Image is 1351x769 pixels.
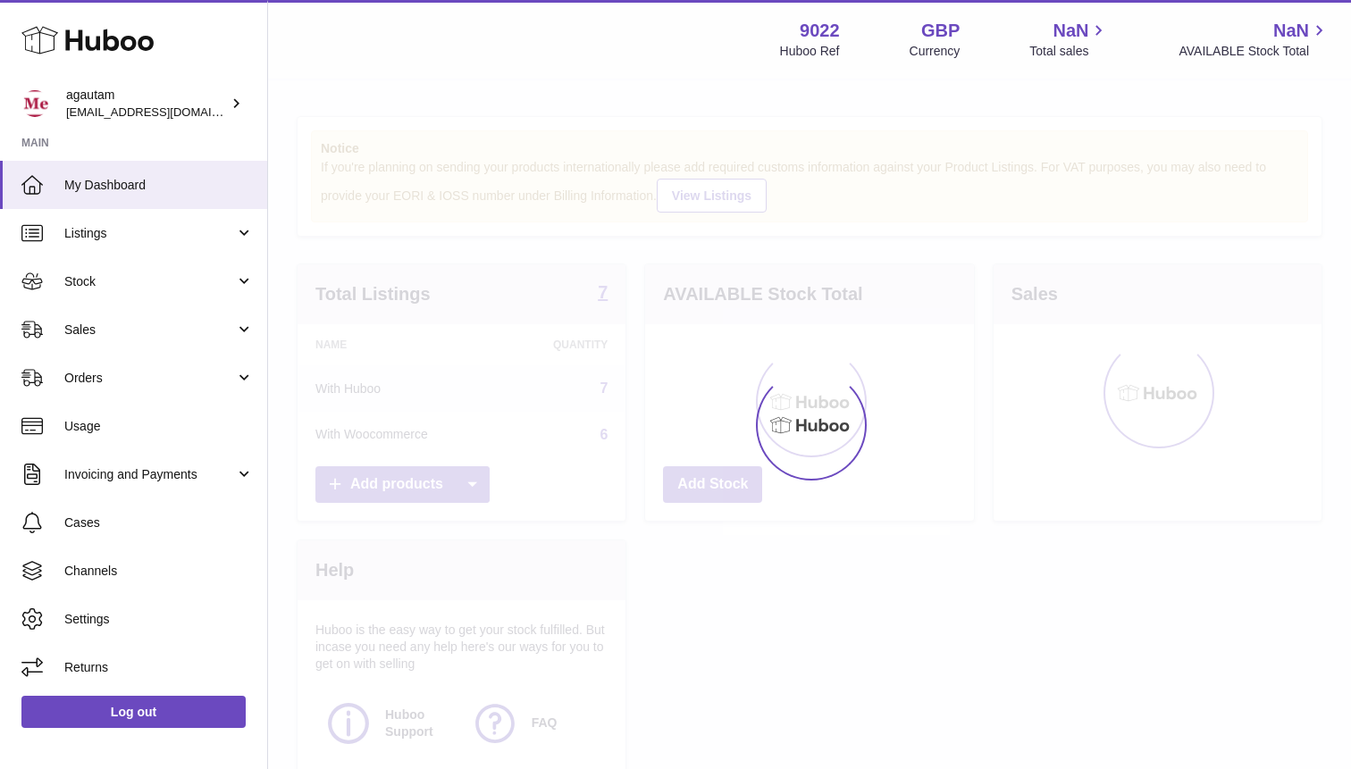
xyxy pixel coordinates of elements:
strong: 9022 [800,19,840,43]
span: NaN [1273,19,1309,43]
span: Cases [64,514,254,531]
span: Invoicing and Payments [64,466,235,483]
span: Sales [64,322,235,339]
span: [EMAIL_ADDRESS][DOMAIN_NAME] [66,104,263,119]
span: AVAILABLE Stock Total [1179,43,1330,60]
span: NaN [1053,19,1088,43]
span: Channels [64,563,254,580]
a: NaN AVAILABLE Stock Total [1179,19,1330,60]
span: My Dashboard [64,177,254,194]
a: NaN Total sales [1029,19,1109,60]
strong: GBP [921,19,960,43]
div: agautam [66,87,227,121]
span: Total sales [1029,43,1109,60]
span: Orders [64,370,235,387]
img: info@naturemedical.co.uk [21,90,48,117]
div: Currency [910,43,961,60]
span: Usage [64,418,254,435]
span: Returns [64,659,254,676]
span: Listings [64,225,235,242]
a: Log out [21,696,246,728]
span: Stock [64,273,235,290]
div: Huboo Ref [780,43,840,60]
span: Settings [64,611,254,628]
